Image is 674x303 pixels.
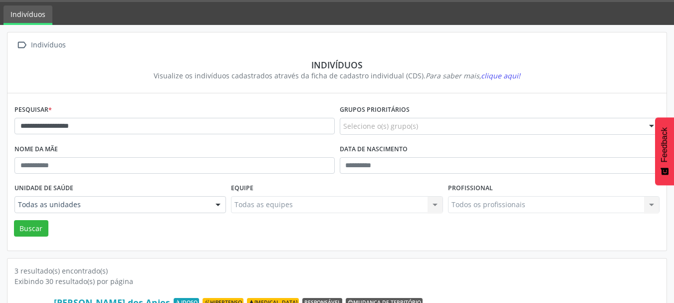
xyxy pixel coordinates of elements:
span: Selecione o(s) grupo(s) [343,121,418,131]
label: Grupos prioritários [340,102,410,118]
button: Buscar [14,220,48,237]
label: Unidade de saúde [14,181,73,196]
button: Feedback - Mostrar pesquisa [655,117,674,185]
div: Visualize os indivíduos cadastrados através da ficha de cadastro individual (CDS). [21,70,653,81]
a:  Indivíduos [14,38,67,52]
span: Feedback [660,127,669,162]
label: Equipe [231,181,253,196]
label: Nome da mãe [14,142,58,157]
span: Todas as unidades [18,200,206,210]
a: Indivíduos [3,5,52,25]
i:  [14,38,29,52]
label: Pesquisar [14,102,52,118]
span: clique aqui! [481,71,520,80]
div: Indivíduos [29,38,67,52]
div: Indivíduos [21,59,653,70]
i: Para saber mais, [426,71,520,80]
div: Exibindo 30 resultado(s) por página [14,276,660,287]
label: Profissional [448,181,493,196]
div: 3 resultado(s) encontrado(s) [14,266,660,276]
label: Data de nascimento [340,142,408,157]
